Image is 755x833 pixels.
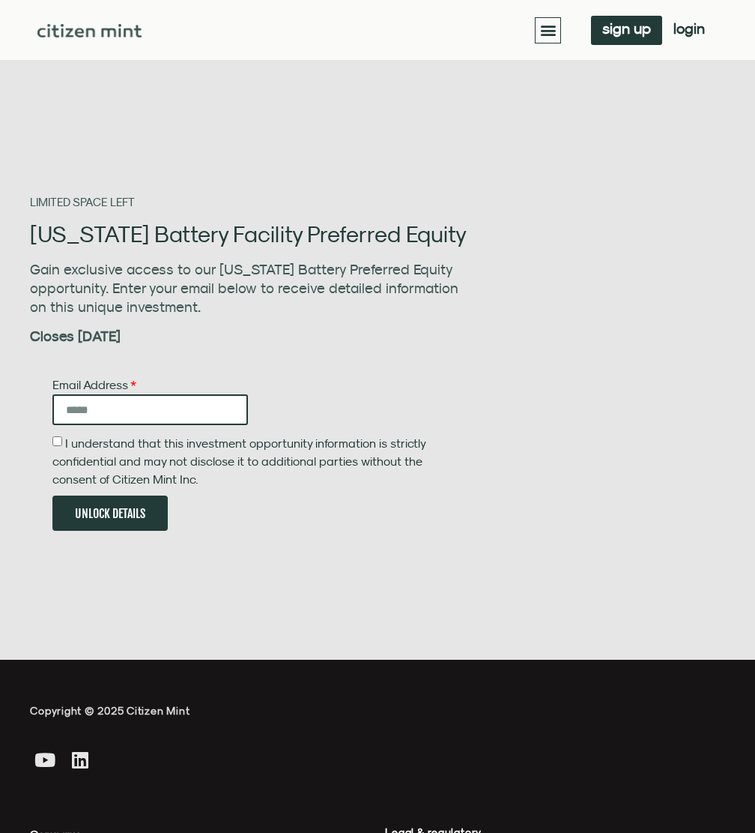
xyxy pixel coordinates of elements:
[30,196,476,208] h2: LIMITED SPACE LEFT
[602,23,651,34] span: sign up
[591,16,662,45] a: sign up
[662,16,716,45] a: login
[75,508,145,520] span: UNLOCK DETAILS
[673,23,705,34] span: login
[52,379,453,539] form: New Form
[30,328,121,344] strong: Closes [DATE]
[30,223,476,245] h2: [US_STATE] Battery Facility Preferred Equity
[52,379,136,394] label: Email Address
[37,24,141,37] img: Citizen Mint
[535,17,561,43] div: Menu Toggle
[52,496,168,531] button: UNLOCK DETAILS
[52,436,425,486] label: I understand that this investment opportunity information is strictly confidential and may not di...
[30,260,476,316] p: Gain exclusive access to our [US_STATE] Battery Preferred Equity opportunity. Enter your email be...
[30,705,189,717] span: Copyright © 2025 Citizen Mint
